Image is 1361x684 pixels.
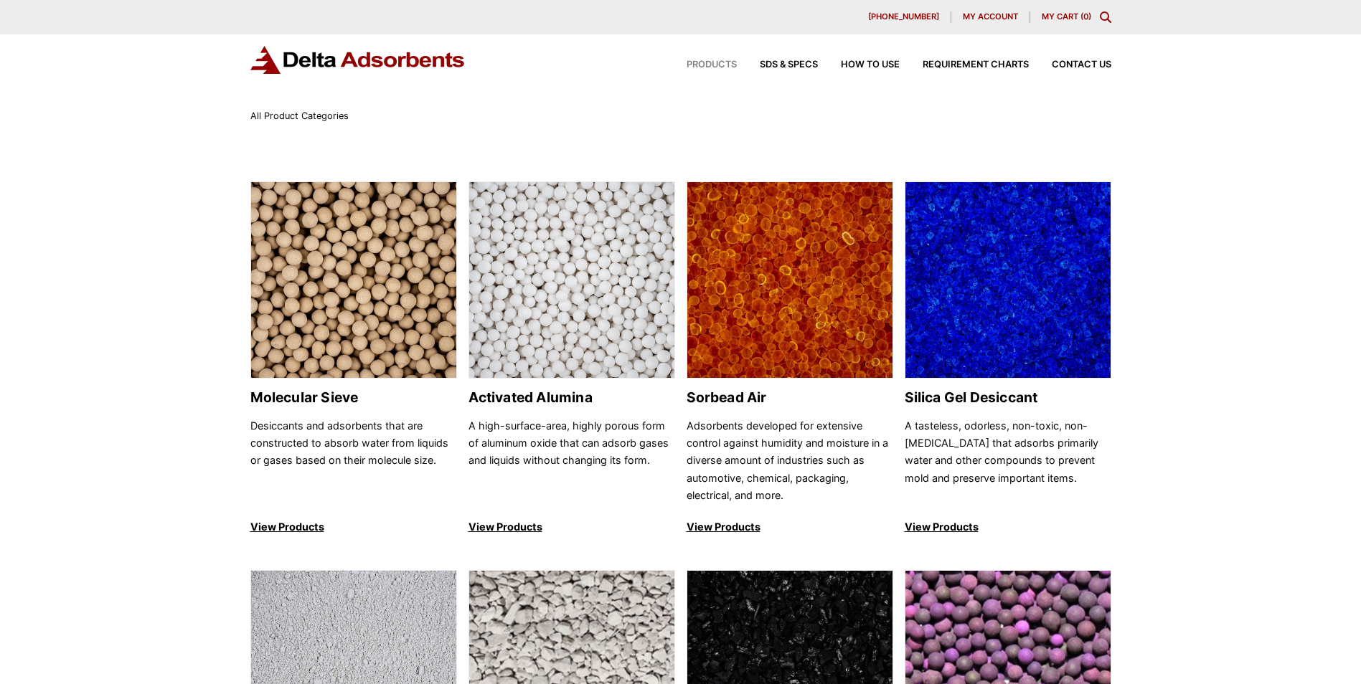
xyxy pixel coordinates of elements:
[857,11,951,23] a: [PHONE_NUMBER]
[760,60,818,70] span: SDS & SPECS
[900,60,1029,70] a: Requirement Charts
[1100,11,1111,23] div: Toggle Modal Content
[250,181,457,536] a: Molecular Sieve Molecular Sieve Desiccants and adsorbents that are constructed to absorb water fr...
[1042,11,1091,22] a: My Cart (0)
[951,11,1030,23] a: My account
[687,389,893,406] h2: Sorbead Air
[737,60,818,70] a: SDS & SPECS
[687,182,893,379] img: Sorbead Air
[687,60,737,70] span: Products
[1052,60,1111,70] span: Contact Us
[905,181,1111,536] a: Silica Gel Desiccant Silica Gel Desiccant A tasteless, odorless, non-toxic, non-[MEDICAL_DATA] th...
[468,518,675,536] p: View Products
[250,110,349,121] span: All Product Categories
[250,518,457,536] p: View Products
[250,46,466,74] img: Delta Adsorbents
[687,181,893,536] a: Sorbead Air Sorbead Air Adsorbents developed for extensive control against humidity and moisture ...
[905,389,1111,406] h2: Silica Gel Desiccant
[469,182,674,379] img: Activated Alumina
[250,389,457,406] h2: Molecular Sieve
[251,182,456,379] img: Molecular Sieve
[905,518,1111,536] p: View Products
[923,60,1029,70] span: Requirement Charts
[468,389,675,406] h2: Activated Alumina
[1029,60,1111,70] a: Contact Us
[905,417,1111,505] p: A tasteless, odorless, non-toxic, non-[MEDICAL_DATA] that adsorbs primarily water and other compo...
[963,13,1018,21] span: My account
[905,182,1111,379] img: Silica Gel Desiccant
[250,417,457,505] p: Desiccants and adsorbents that are constructed to absorb water from liquids or gases based on the...
[468,181,675,536] a: Activated Alumina Activated Alumina A high-surface-area, highly porous form of aluminum oxide tha...
[868,13,939,21] span: [PHONE_NUMBER]
[468,417,675,505] p: A high-surface-area, highly porous form of aluminum oxide that can adsorb gases and liquids witho...
[664,60,737,70] a: Products
[687,417,893,505] p: Adsorbents developed for extensive control against humidity and moisture in a diverse amount of i...
[1083,11,1088,22] span: 0
[841,60,900,70] span: How to Use
[818,60,900,70] a: How to Use
[687,518,893,536] p: View Products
